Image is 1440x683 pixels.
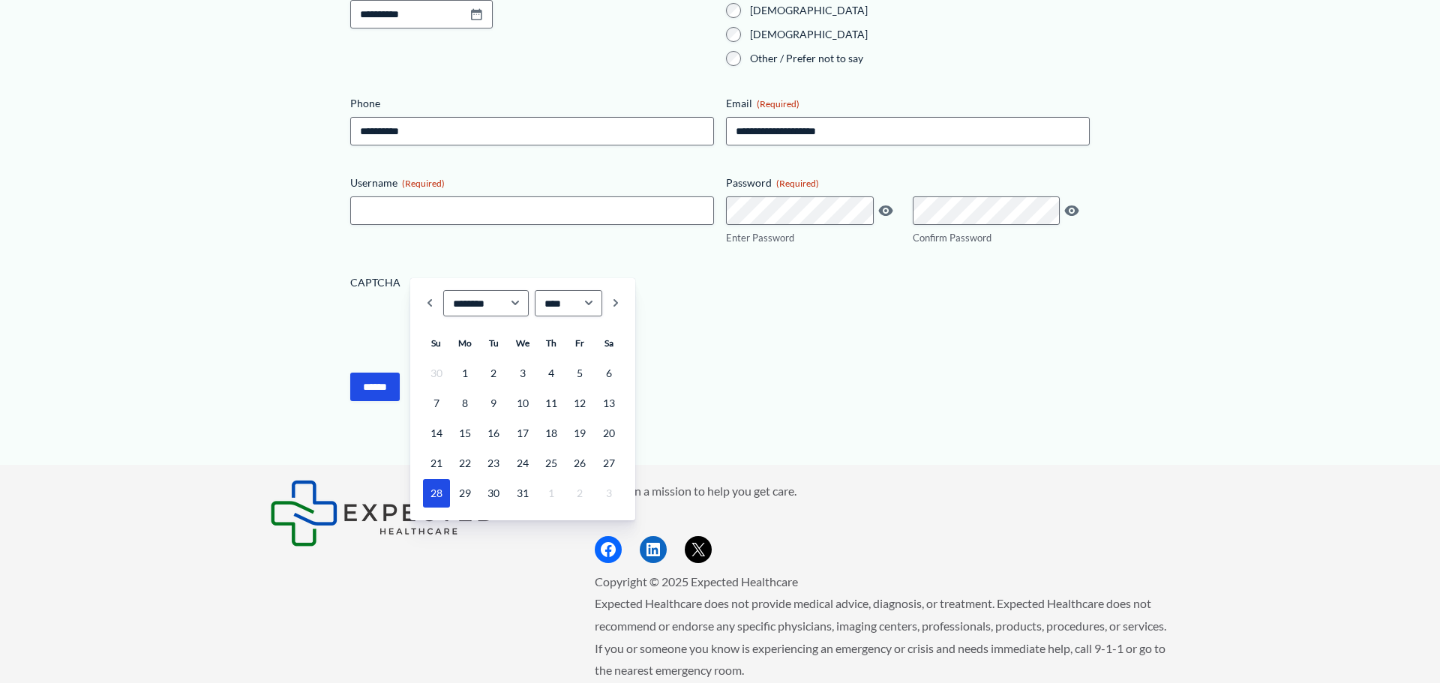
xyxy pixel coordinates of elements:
[270,480,495,547] img: Expected Healthcare Logo - side, dark font, small
[566,389,593,418] a: 12
[595,389,622,418] a: 13
[566,359,593,388] a: 5
[423,359,450,388] span: 30
[480,389,507,418] a: 9
[538,479,565,508] span: 1
[443,290,529,316] select: Select month
[750,3,1090,18] label: [DEMOGRAPHIC_DATA]
[604,337,613,349] span: Saturday
[451,389,478,418] a: 8
[913,231,1090,245] label: Confirm Password
[566,479,593,508] span: 2
[595,596,1166,677] span: Expected Healthcare does not provide medical advice, diagnosis, or treatment. Expected Healthcare...
[350,96,714,111] label: Phone
[350,296,578,355] iframe: reCAPTCHA
[595,419,622,448] a: 20
[451,449,478,478] a: 22
[431,337,441,349] span: Sunday
[509,359,536,388] a: 3
[509,449,536,478] a: 24
[509,479,536,508] a: 31
[575,337,584,349] span: Friday
[595,359,622,388] a: 6
[451,479,478,508] a: 29
[726,175,819,190] legend: Password
[538,359,565,388] a: 4
[535,290,602,316] select: Select year
[423,389,450,418] a: 7
[480,359,507,388] a: 2
[480,419,507,448] a: 16
[423,419,450,448] a: 14
[538,389,565,418] a: 11
[877,202,895,220] button: Show Password
[422,290,437,316] a: Prev
[270,480,557,547] aside: Footer Widget 1
[350,275,1090,290] label: CAPTCHA
[757,98,799,109] span: (Required)
[595,480,1170,563] aside: Footer Widget 2
[480,449,507,478] a: 23
[423,479,450,508] a: 28
[566,449,593,478] a: 26
[595,480,1170,502] p: We're on a mission to help you get care.
[538,449,565,478] a: 25
[750,27,1090,42] label: [DEMOGRAPHIC_DATA]
[608,290,623,316] a: Next
[458,337,472,349] span: Monday
[480,479,507,508] a: 30
[595,449,622,478] a: 27
[509,419,536,448] a: 17
[595,479,622,508] span: 3
[750,51,1090,66] label: Other / Prefer not to say
[1063,202,1081,220] button: Show Password
[538,419,565,448] a: 18
[595,574,798,589] span: Copyright © 2025 Expected Healthcare
[566,419,593,448] a: 19
[423,449,450,478] a: 21
[489,337,499,349] span: Tuesday
[451,359,478,388] a: 1
[509,389,536,418] a: 10
[402,178,445,189] span: (Required)
[350,175,714,190] label: Username
[726,231,904,245] label: Enter Password
[726,96,1090,111] label: Email
[776,178,819,189] span: (Required)
[451,419,478,448] a: 15
[516,337,529,349] span: Wednesday
[546,337,556,349] span: Thursday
